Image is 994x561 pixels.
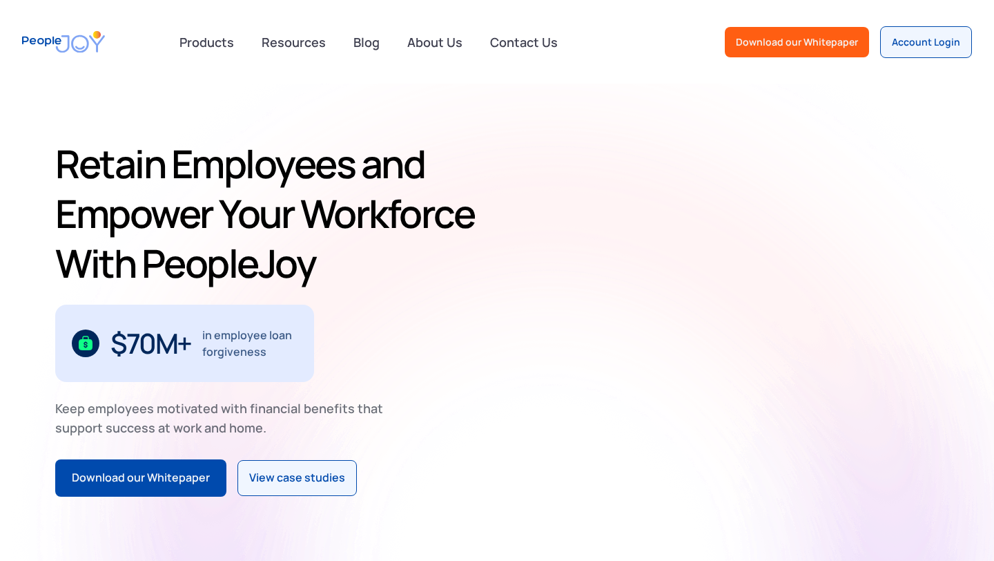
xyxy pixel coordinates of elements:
[202,327,298,360] div: in employee loan forgiveness
[72,469,210,487] div: Download our Whitepaper
[55,399,395,437] div: Keep employees motivated with financial benefits that support success at work and home.
[249,469,345,487] div: View case studies
[725,27,869,57] a: Download our Whitepaper
[482,27,566,57] a: Contact Us
[22,22,105,61] a: home
[880,26,972,58] a: Account Login
[892,35,960,49] div: Account Login
[253,27,334,57] a: Resources
[345,27,388,57] a: Blog
[55,139,491,288] h1: Retain Employees and Empower Your Workforce With PeopleJoy
[736,35,858,49] div: Download our Whitepaper
[55,305,314,382] div: 1 / 3
[110,332,191,354] div: $70M+
[237,460,357,496] a: View case studies
[171,28,242,56] div: Products
[399,27,471,57] a: About Us
[55,459,226,497] a: Download our Whitepaper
